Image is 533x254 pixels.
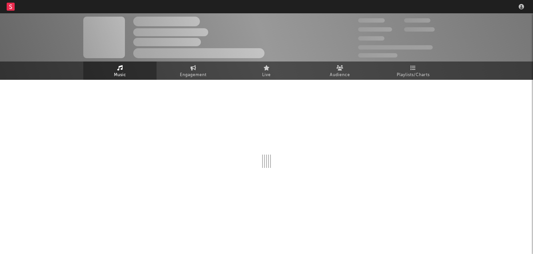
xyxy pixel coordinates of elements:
span: 1,000,000 [404,27,435,32]
a: Audience [303,62,376,80]
span: 300,000 [358,18,385,23]
span: Engagement [180,71,207,79]
span: Audience [330,71,350,79]
a: Engagement [157,62,230,80]
span: Live [262,71,271,79]
span: 50,000,000 Monthly Listeners [358,45,433,50]
span: Playlists/Charts [397,71,430,79]
span: Jump Score: 85.0 [358,53,397,58]
a: Music [83,62,157,80]
a: Playlists/Charts [376,62,450,80]
span: 50,000,000 [358,27,392,32]
a: Live [230,62,303,80]
span: Music [114,71,126,79]
span: 100,000 [358,36,384,41]
span: 100,000 [404,18,430,23]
